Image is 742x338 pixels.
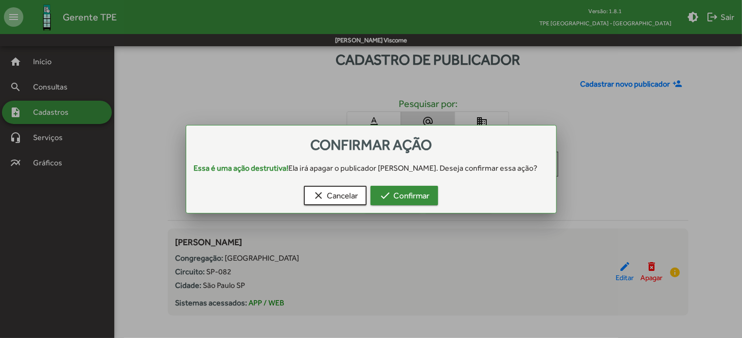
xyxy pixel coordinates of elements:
[304,186,367,205] button: Cancelar
[379,187,429,204] span: Confirmar
[310,136,432,153] span: Confirmar ação
[313,187,358,204] span: Cancelar
[371,186,438,205] button: Confirmar
[379,190,391,201] mat-icon: check
[194,163,289,173] strong: Essa é uma ação destrutiva!
[186,162,556,174] div: Ela irá apagar o publicador [PERSON_NAME]. Deseja confirmar essa ação?
[313,190,324,201] mat-icon: clear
